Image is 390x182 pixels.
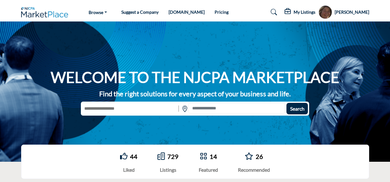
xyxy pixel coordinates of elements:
img: Rectangle%203585.svg [177,103,180,114]
a: Suggest a Company [121,9,159,15]
div: Recommended [238,166,270,174]
a: Search [265,7,281,17]
span: Search [290,106,304,112]
i: Go to Liked [120,152,128,160]
a: 14 [210,153,217,160]
a: 26 [256,153,263,160]
div: My Listings [285,8,315,16]
a: Pricing [215,9,229,15]
a: 729 [167,153,179,160]
a: Go to Featured [200,152,207,161]
div: Listings [157,166,179,174]
strong: Find the right solutions for every aspect of your business and life. [99,89,291,98]
h1: WELCOME TO THE NJCPA MARKETPLACE [51,68,339,87]
a: Browse [84,8,111,17]
h5: My Listings [294,9,315,15]
a: [DOMAIN_NAME] [169,9,205,15]
a: Go to Recommended [245,152,253,161]
button: Show hide supplier dropdown [318,5,332,19]
div: Liked [120,166,137,174]
a: 44 [130,153,137,160]
h5: [PERSON_NAME] [335,9,369,15]
div: Featured [199,166,218,174]
button: Search [286,103,308,114]
img: Site Logo [21,7,72,17]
